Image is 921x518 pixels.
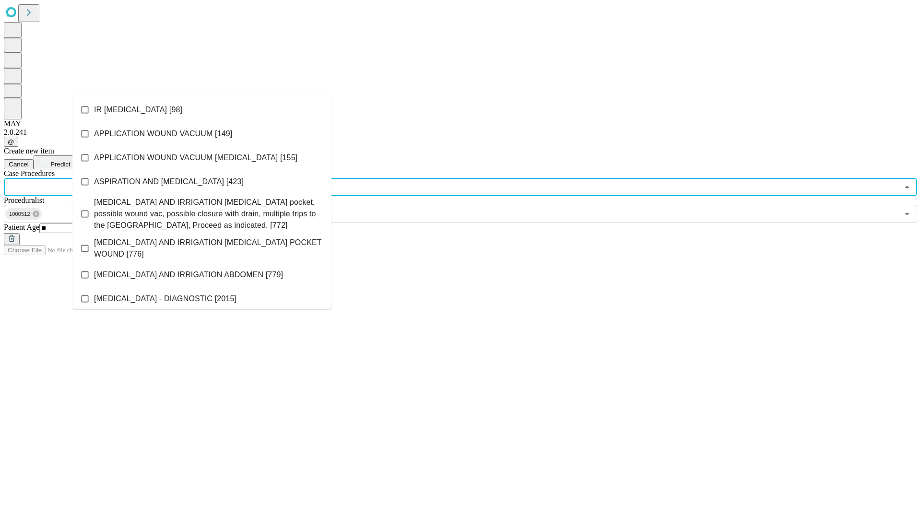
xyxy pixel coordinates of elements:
div: 1000512 [5,208,42,220]
span: @ [8,138,14,145]
div: MAY [4,119,917,128]
span: Create new item [4,147,54,155]
button: Open [900,207,914,221]
button: Predict [34,155,78,169]
span: APPLICATION WOUND VACUUM [MEDICAL_DATA] [155] [94,152,297,164]
span: Proceduralist [4,196,44,204]
button: Cancel [4,159,34,169]
div: 2.0.241 [4,128,917,137]
span: ASPIRATION AND [MEDICAL_DATA] [423] [94,176,244,188]
span: Scheduled Procedure [4,169,55,177]
span: [MEDICAL_DATA] AND IRRIGATION [MEDICAL_DATA] POCKET WOUND [776] [94,237,324,260]
span: 1000512 [5,209,34,220]
span: [MEDICAL_DATA] - DIAGNOSTIC [2015] [94,293,236,305]
span: IR [MEDICAL_DATA] [98] [94,104,182,116]
span: [MEDICAL_DATA] AND IRRIGATION ABDOMEN [779] [94,269,283,281]
span: APPLICATION WOUND VACUUM [149] [94,128,232,140]
span: Predict [50,161,70,168]
button: @ [4,137,18,147]
span: [MEDICAL_DATA] AND IRRIGATION [MEDICAL_DATA] pocket, possible wound vac, possible closure with dr... [94,197,324,231]
span: Patient Age [4,223,39,231]
span: Cancel [9,161,29,168]
button: Close [900,180,914,194]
